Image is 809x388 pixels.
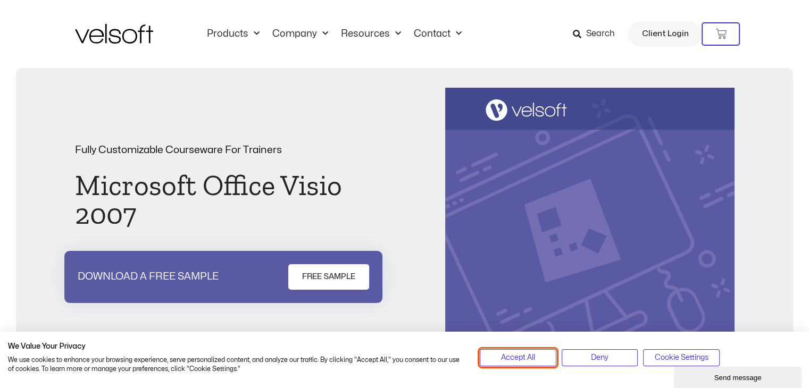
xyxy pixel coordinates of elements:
iframe: chat widget [674,365,804,388]
p: DOWNLOAD A FREE SAMPLE [78,272,219,282]
span: Cookie Settings [654,352,708,364]
a: CompanyMenu Toggle [266,28,335,40]
p: We use cookies to enhance your browsing experience, serve personalized content, and analyze our t... [8,356,464,374]
nav: Menu [201,28,468,40]
span: Client Login [641,27,688,41]
a: FREE SAMPLE [288,264,369,290]
span: FREE SAMPLE [302,271,355,283]
a: Search [572,25,622,43]
span: Accept All [501,352,535,364]
a: ContactMenu Toggle [407,28,468,40]
a: ProductsMenu Toggle [201,28,266,40]
a: ResourcesMenu Toggle [335,28,407,40]
button: Adjust cookie preferences [643,349,719,366]
span: Deny [591,352,608,364]
button: Accept all cookies [480,349,556,366]
a: Client Login [628,21,702,47]
h2: We Value Your Privacy [8,342,464,351]
h1: Microsoft Office Visio 2007 [75,171,364,229]
img: Velsoft Training Materials [75,24,153,44]
span: Search [586,27,614,41]
p: Fully Customizable Courseware For Trainers [75,145,364,155]
button: Deny all cookies [562,349,638,366]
